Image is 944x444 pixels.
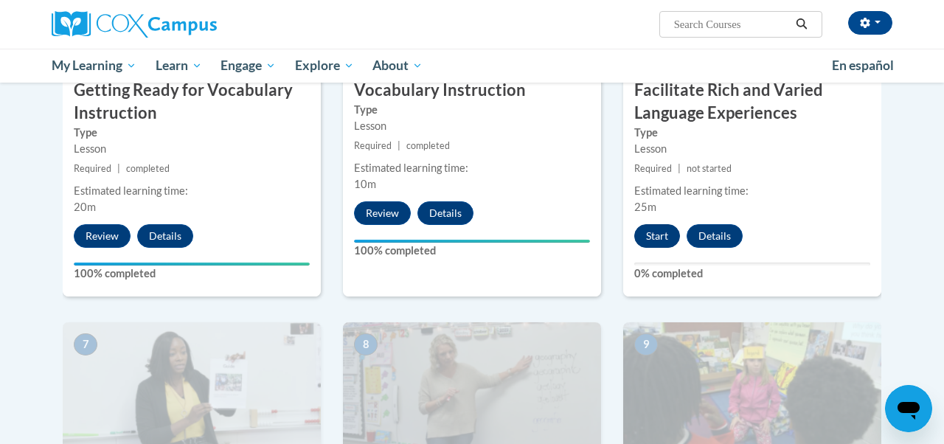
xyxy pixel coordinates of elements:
[634,183,870,199] div: Estimated learning time:
[52,11,317,38] a: Cox Campus
[634,266,870,282] label: 0% completed
[146,49,212,83] a: Learn
[848,11,892,35] button: Account Settings
[41,49,903,83] div: Main menu
[117,163,120,174] span: |
[354,178,376,190] span: 10m
[634,125,870,141] label: Type
[678,163,681,174] span: |
[126,163,170,174] span: completed
[74,163,111,174] span: Required
[211,49,285,83] a: Engage
[52,11,217,38] img: Cox Campus
[634,141,870,157] div: Lesson
[885,385,932,432] iframe: Button to launch messaging window
[74,201,96,213] span: 20m
[354,102,590,118] label: Type
[354,243,590,259] label: 100% completed
[687,163,732,174] span: not started
[74,266,310,282] label: 100% completed
[398,140,400,151] span: |
[634,333,658,355] span: 9
[74,125,310,141] label: Type
[673,15,791,33] input: Search Courses
[687,224,743,248] button: Details
[295,57,354,74] span: Explore
[822,50,903,81] a: En español
[354,333,378,355] span: 8
[791,15,813,33] button: Search
[634,163,672,174] span: Required
[354,160,590,176] div: Estimated learning time:
[406,140,450,151] span: completed
[354,201,411,225] button: Review
[634,201,656,213] span: 25m
[634,224,680,248] button: Start
[74,224,131,248] button: Review
[372,57,423,74] span: About
[74,141,310,157] div: Lesson
[832,58,894,73] span: En español
[74,333,97,355] span: 7
[221,57,276,74] span: Engage
[42,49,146,83] a: My Learning
[156,57,202,74] span: Learn
[354,240,590,243] div: Your progress
[137,224,193,248] button: Details
[623,79,881,125] h3: Facilitate Rich and Varied Language Experiences
[354,140,392,151] span: Required
[343,79,601,102] h3: Vocabulary Instruction
[74,263,310,266] div: Your progress
[285,49,364,83] a: Explore
[63,79,321,125] h3: Getting Ready for Vocabulary Instruction
[74,183,310,199] div: Estimated learning time:
[354,118,590,134] div: Lesson
[417,201,473,225] button: Details
[364,49,433,83] a: About
[52,57,136,74] span: My Learning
